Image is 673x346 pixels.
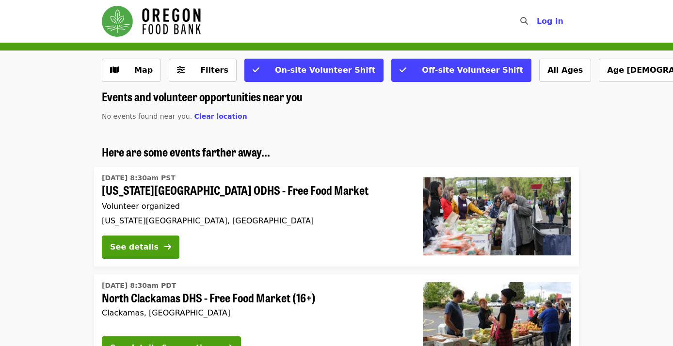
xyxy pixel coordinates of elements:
[102,173,176,183] time: [DATE] 8:30am PST
[391,59,531,82] button: Off-site Volunteer Shift
[110,65,119,75] i: map icon
[194,111,247,122] button: Clear location
[102,202,180,211] span: Volunteer organized
[534,10,542,33] input: Search
[423,177,571,255] img: Oregon City ODHS - Free Food Market organized by Oregon Food Bank
[94,167,579,267] a: See details for "Oregon City ODHS - Free Food Market"
[275,65,375,75] span: On-site Volunteer Shift
[520,16,528,26] i: search icon
[537,16,563,26] span: Log in
[164,242,171,252] i: arrow-right icon
[102,112,192,120] span: No events found near you.
[253,65,259,75] i: check icon
[102,59,161,82] button: Show map view
[539,59,591,82] button: All Ages
[244,59,384,82] button: On-site Volunteer Shift
[177,65,185,75] i: sliders-h icon
[134,65,153,75] span: Map
[529,12,571,31] button: Log in
[102,308,407,317] div: Clackamas, [GEOGRAPHIC_DATA]
[200,65,228,75] span: Filters
[102,143,270,160] span: Here are some events farther away...
[169,59,237,82] button: Filters (0 selected)
[422,65,523,75] span: Off-site Volunteer Shift
[102,216,407,225] div: [US_STATE][GEOGRAPHIC_DATA], [GEOGRAPHIC_DATA]
[102,291,407,305] span: North Clackamas DHS - Free Food Market (16+)
[400,65,406,75] i: check icon
[102,6,201,37] img: Oregon Food Bank - Home
[102,281,176,291] time: [DATE] 8:30am PDT
[102,236,179,259] button: See details
[194,112,247,120] span: Clear location
[110,241,159,253] div: See details
[102,88,303,105] span: Events and volunteer opportunities near you
[102,183,407,197] span: [US_STATE][GEOGRAPHIC_DATA] ODHS - Free Food Market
